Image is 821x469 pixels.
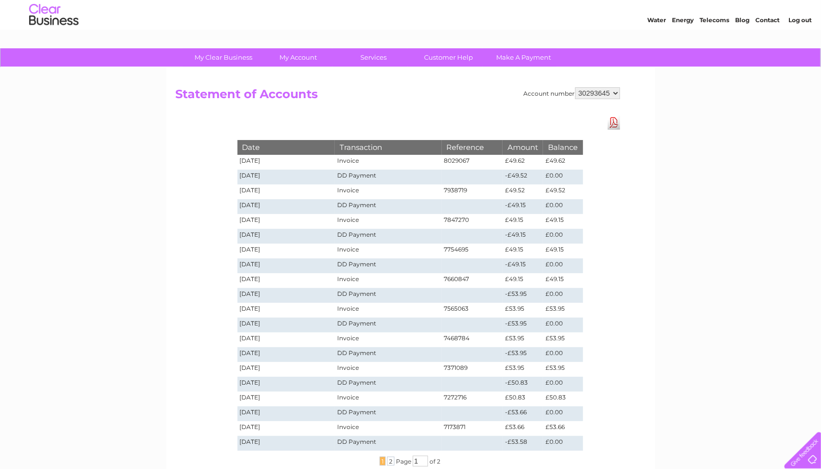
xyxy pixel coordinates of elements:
td: [DATE] [237,229,335,244]
td: 7371089 [442,362,503,377]
a: Energy [672,42,694,49]
td: [DATE] [237,421,335,436]
td: -£53.58 [503,436,543,451]
td: £53.66 [503,421,543,436]
td: [DATE] [237,347,335,362]
a: Log out [788,42,812,49]
td: £53.95 [543,332,583,347]
td: £0.00 [543,258,583,273]
td: £0.00 [543,288,583,303]
td: £0.00 [543,318,583,332]
span: 2 [387,457,394,466]
a: Telecoms [700,42,729,49]
td: [DATE] [237,332,335,347]
td: £0.00 [543,436,583,451]
span: 2 [437,458,440,465]
td: £49.15 [543,214,583,229]
th: Reference [442,140,503,154]
td: -£53.95 [503,318,543,332]
td: [DATE] [237,392,335,406]
td: [DATE] [237,288,335,303]
td: DD Payment [335,170,441,184]
td: £0.00 [543,377,583,392]
td: [DATE] [237,258,335,273]
a: Contact [755,42,780,49]
td: DD Payment [335,406,441,421]
td: £53.95 [503,362,543,377]
span: of [430,458,435,465]
td: Invoice [335,303,441,318]
td: -£49.52 [503,170,543,184]
a: Blog [735,42,749,49]
td: [DATE] [237,303,335,318]
td: £49.52 [503,184,543,199]
td: £49.62 [503,155,543,170]
td: £49.15 [503,244,543,258]
td: [DATE] [237,436,335,451]
td: [DATE] [237,318,335,332]
a: Customer Help [408,48,489,67]
td: -£50.83 [503,377,543,392]
td: 7565063 [442,303,503,318]
th: Amount [503,140,543,154]
td: 7272716 [442,392,503,406]
td: Invoice [335,184,441,199]
td: £53.95 [543,303,583,318]
td: Invoice [335,392,441,406]
th: Date [237,140,335,154]
td: £53.95 [543,362,583,377]
td: Invoice [335,421,441,436]
a: Download Pdf [608,115,620,130]
td: Invoice [335,362,441,377]
div: Account number [524,87,620,99]
td: 7938719 [442,184,503,199]
td: £49.62 [543,155,583,170]
td: DD Payment [335,199,441,214]
td: -£49.15 [503,199,543,214]
td: -£53.66 [503,406,543,421]
span: Page [396,458,411,465]
a: My Clear Business [183,48,264,67]
td: DD Payment [335,318,441,332]
td: DD Payment [335,288,441,303]
td: [DATE] [237,184,335,199]
td: £53.66 [543,421,583,436]
td: [DATE] [237,214,335,229]
th: Balance [543,140,583,154]
td: DD Payment [335,229,441,244]
td: DD Payment [335,258,441,273]
a: 0333 014 3131 [635,5,703,17]
td: £0.00 [543,347,583,362]
a: Water [647,42,666,49]
td: DD Payment [335,347,441,362]
td: £0.00 [543,199,583,214]
td: £49.52 [543,184,583,199]
td: £49.15 [503,214,543,229]
th: Transaction [335,140,441,154]
td: 7847270 [442,214,503,229]
td: -£53.95 [503,288,543,303]
td: £0.00 [543,229,583,244]
td: Invoice [335,332,441,347]
td: [DATE] [237,170,335,184]
td: £50.83 [503,392,543,406]
td: [DATE] [237,377,335,392]
div: Clear Business is a trading name of Verastar Limited (registered in [GEOGRAPHIC_DATA] No. 3667643... [178,5,644,48]
td: -£49.15 [503,258,543,273]
td: £0.00 [543,406,583,421]
td: £0.00 [543,170,583,184]
td: £50.83 [543,392,583,406]
td: [DATE] [237,155,335,170]
td: DD Payment [335,377,441,392]
td: £53.95 [503,332,543,347]
td: [DATE] [237,406,335,421]
a: Make A Payment [483,48,564,67]
td: Invoice [335,155,441,170]
td: [DATE] [237,244,335,258]
td: £49.15 [543,244,583,258]
td: 7754695 [442,244,503,258]
img: logo.png [29,26,79,56]
td: £49.15 [543,273,583,288]
span: 1 [380,457,386,466]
